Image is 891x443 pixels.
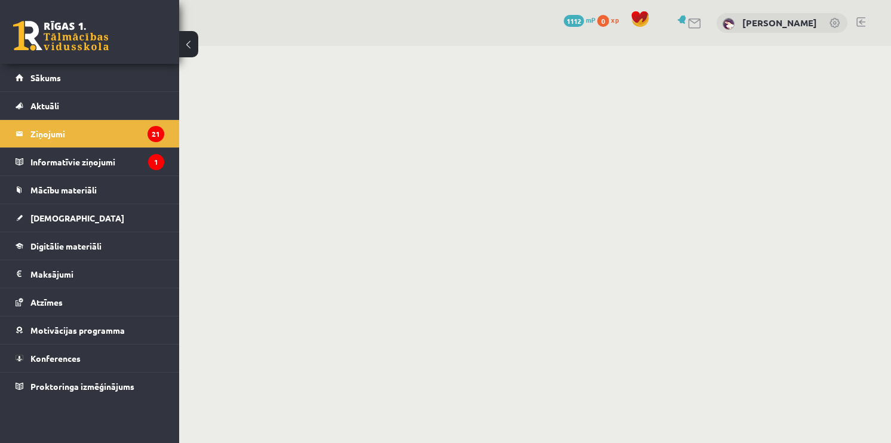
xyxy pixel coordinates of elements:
span: xp [611,15,619,24]
span: Sākums [30,72,61,83]
span: Atzīmes [30,297,63,307]
a: Rīgas 1. Tālmācības vidusskola [13,21,109,51]
a: Motivācijas programma [16,316,164,344]
span: Motivācijas programma [30,325,125,336]
a: Digitālie materiāli [16,232,164,260]
legend: Ziņojumi [30,120,164,147]
a: Proktoringa izmēģinājums [16,373,164,400]
span: [DEMOGRAPHIC_DATA] [30,213,124,223]
a: Maksājumi [16,260,164,288]
a: Atzīmes [16,288,164,316]
a: Informatīvie ziņojumi1 [16,148,164,176]
a: [PERSON_NAME] [742,17,817,29]
span: Aktuāli [30,100,59,111]
a: Mācību materiāli [16,176,164,204]
legend: Maksājumi [30,260,164,288]
a: Konferences [16,344,164,372]
span: 1112 [564,15,584,27]
a: 0 xp [597,15,625,24]
span: Mācību materiāli [30,184,97,195]
span: Konferences [30,353,81,364]
span: Digitālie materiāli [30,241,102,251]
legend: Informatīvie ziņojumi [30,148,164,176]
a: Sākums [16,64,164,91]
i: 21 [148,126,164,142]
a: [DEMOGRAPHIC_DATA] [16,204,164,232]
span: mP [586,15,595,24]
span: Proktoringa izmēģinājums [30,381,134,392]
i: 1 [148,154,164,170]
span: 0 [597,15,609,27]
img: Sanija Krēsliņa [723,18,735,30]
a: 1112 mP [564,15,595,24]
a: Aktuāli [16,92,164,119]
a: Ziņojumi21 [16,120,164,147]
